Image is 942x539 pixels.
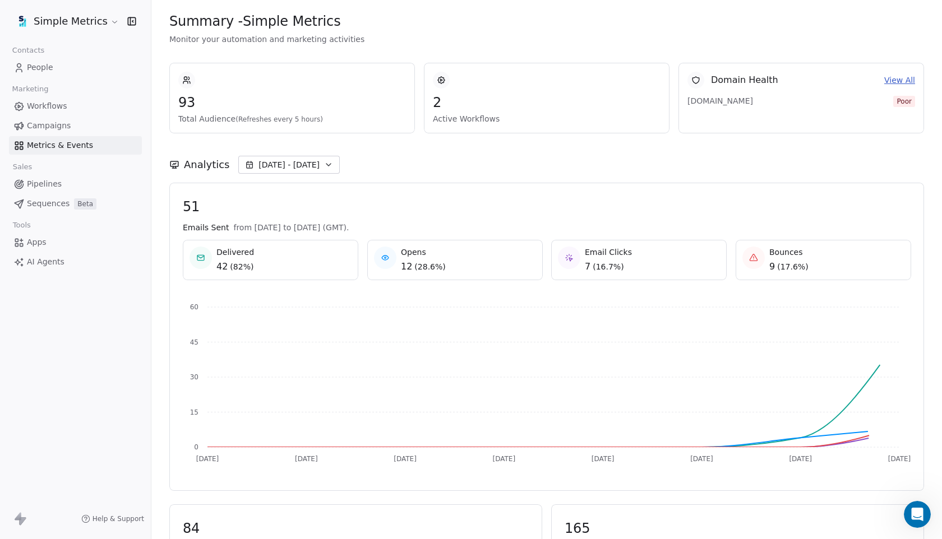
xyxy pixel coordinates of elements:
button: Send a message… [192,363,210,380]
span: Bounces [769,247,809,258]
span: Pipelines [27,178,62,190]
img: Profile image for Fin [32,6,50,24]
tspan: [DATE] [789,455,812,463]
span: ( 82% ) [230,261,253,272]
span: ( 17.6% ) [777,261,808,272]
tspan: [DATE] [690,455,713,463]
span: 7 [585,260,590,273]
button: go back [7,4,29,26]
tspan: 15 [190,408,198,416]
span: Help & Support [93,514,144,523]
p: The team can also help [54,14,140,25]
button: Gif picker [53,367,62,376]
span: Email Clicks [585,247,632,258]
textarea: Message… [10,343,215,363]
span: AI Agents [27,256,64,268]
span: Poor [893,96,915,107]
span: 2 [433,94,661,111]
a: People [9,58,142,77]
span: Sequences [27,198,70,210]
span: Workflows [27,100,67,112]
b: DKIM [116,238,139,247]
img: sm-oviond-logo.png [16,15,29,28]
li: Before sending marketing campaigns, make sure your domain is verified with and records in [GEOGRA... [26,206,175,299]
span: (Refreshes every 5 hours) [235,115,323,123]
span: ( 16.7% ) [593,261,624,272]
tspan: [DATE] [888,455,911,463]
span: Sales [8,159,37,175]
button: Upload attachment [17,367,26,376]
span: Monitor your automation and marketing activities [169,34,924,45]
button: Start recording [71,367,80,376]
span: 165 [565,520,911,537]
span: Simple Metrics [34,14,108,29]
h1: Fin [54,6,68,14]
span: Apps [27,236,47,248]
button: [DATE] - [DATE] [238,156,340,174]
a: SequencesBeta [9,194,142,213]
span: Metrics & Events [27,140,93,151]
tspan: [DATE] [295,455,318,463]
span: Beta [74,198,96,210]
li: Always send emails to verified and permission-based contacts. Avoid using purchased, scraped, or ... [26,119,175,203]
b: To maintain healthy email deliverability and comply with global regulations, please follow these ... [18,66,168,118]
span: 42 [216,260,228,273]
a: Metrics & Events [9,136,142,155]
span: ( 28.6% ) [414,261,445,272]
div: Close [197,4,217,25]
span: Marketing [7,81,53,97]
span: People [27,62,53,73]
span: 93 [178,94,406,111]
span: 9 [769,260,775,273]
button: Home [176,4,197,26]
span: Emails Sent [183,222,229,233]
b: unsubscribe option [53,334,138,343]
tspan: [DATE] [196,455,219,463]
span: [DOMAIN_NAME] [687,95,766,106]
b: SPF [84,238,101,247]
a: Help & Support [81,514,144,523]
span: Delivered [216,247,254,258]
span: Total Audience [178,113,406,124]
span: 51 [183,198,911,215]
button: Emoji picker [35,367,44,376]
span: Opens [401,247,446,258]
a: Pipelines [9,175,142,193]
b: Follow CAN-SPAM & Global Email Laws [26,303,171,323]
button: Simple Metrics [13,12,119,31]
span: 84 [183,520,529,537]
span: Summary - Simple Metrics [169,13,341,30]
span: Analytics [184,157,229,172]
tspan: 0 [194,443,198,451]
a: Campaigns [9,117,142,135]
span: Contacts [7,42,49,59]
span: Domain Health [711,73,778,87]
span: [DATE] - [DATE] [258,159,320,170]
tspan: 45 [190,338,198,346]
span: Campaigns [27,120,71,132]
tspan: 60 [190,303,198,311]
li: Every marketing email must include a clear , your , and an . Avoid misleading or promotional spam... [26,303,175,396]
tspan: [DATE] [592,455,615,463]
tspan: [DATE] [493,455,516,463]
span: Active Workflows [433,113,661,124]
a: AI Agents [9,253,142,271]
a: View All [884,75,915,86]
iframe: Intercom live chat [904,501,931,528]
span: Tools [8,217,35,234]
span: from [DATE] to [DATE] (GMT). [233,222,349,233]
tspan: 30 [190,373,198,381]
tspan: [DATE] [394,455,417,463]
b: Use Verified Email Lists Only [26,120,153,129]
a: Apps [9,233,142,252]
button: Scroll to bottom [103,317,122,336]
a: Workflows [9,97,142,115]
b: Verify Your Domain [26,206,112,215]
span: 12 [401,260,412,273]
li: Swipe One will keep this list updated automatically and when a lead engages again, they’ll leave ... [26,7,175,59]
